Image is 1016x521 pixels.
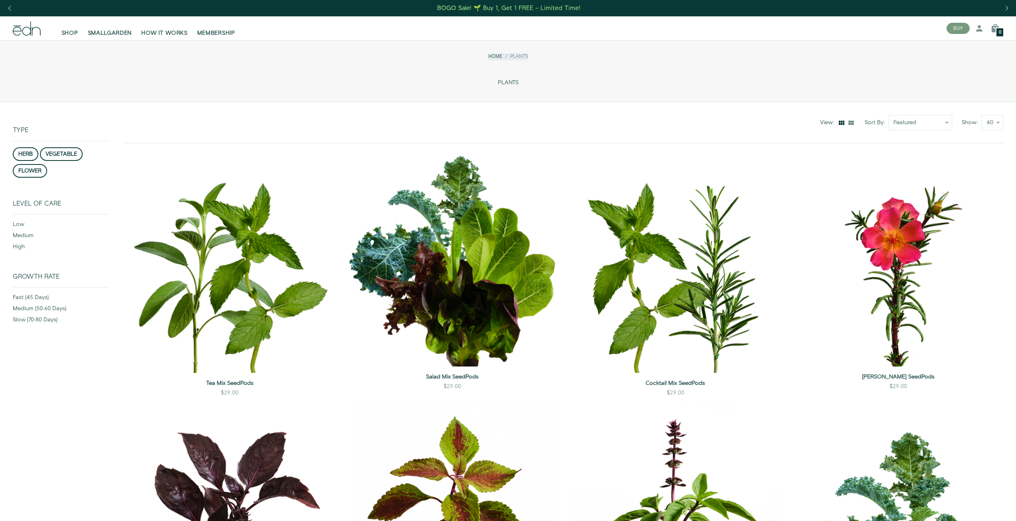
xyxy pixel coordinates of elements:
button: herb [13,147,38,161]
div: BOGO Sale! 🌱 Buy 1, Get 1 FREE – Limited Time! [437,4,580,12]
label: Show: [962,119,981,127]
div: medium (50-60 days) [13,305,109,316]
a: MEMBERSHIP [192,20,240,37]
div: Type [13,102,109,141]
button: BUY [947,23,970,34]
span: SHOP [61,29,78,37]
a: [PERSON_NAME] SeedPods [793,373,1003,381]
span: HOW IT WORKS [141,29,187,37]
img: Cocktail Mix SeedPods [570,156,780,373]
span: PLANTS [498,79,519,86]
img: Moss Rose SeedPods [793,156,1003,366]
a: Salad Mix SeedPods [347,373,557,381]
div: View: [820,119,838,127]
div: high [13,243,109,254]
img: Salad Mix SeedPods [347,156,557,366]
button: flower [13,164,47,178]
div: $29.00 [444,382,461,390]
li: Plants [502,53,528,60]
button: vegetable [40,147,83,161]
a: BOGO Sale! 🌱 Buy 1, Get 1 FREE – Limited Time! [436,2,581,14]
div: $29.00 [667,389,684,397]
div: Level of Care [13,200,109,214]
div: Growth Rate [13,273,109,287]
a: Home [488,53,502,60]
div: low [13,220,109,232]
a: Cocktail Mix SeedPods [570,379,780,387]
img: Tea Mix SeedPods [125,156,335,373]
a: HOW IT WORKS [137,20,192,37]
nav: breadcrumbs [488,53,528,60]
span: 0 [999,30,1001,35]
span: SMALLGARDEN [88,29,132,37]
a: Tea Mix SeedPods [125,379,335,387]
div: $29.00 [889,382,907,390]
div: $29.00 [221,389,238,397]
a: SHOP [57,20,83,37]
div: slow (70-80 days) [13,316,109,327]
div: fast (45 days) [13,293,109,305]
label: Sort By: [865,119,888,127]
a: SMALLGARDEN [83,20,137,37]
span: MEMBERSHIP [197,29,235,37]
div: medium [13,232,109,243]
